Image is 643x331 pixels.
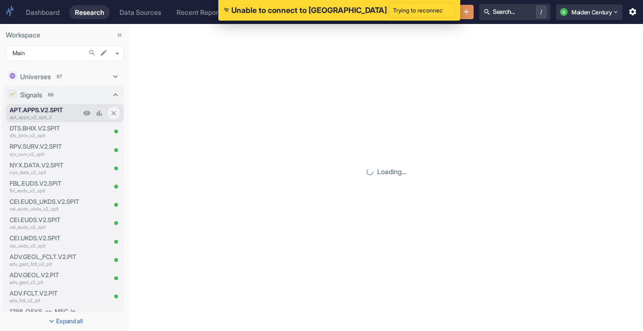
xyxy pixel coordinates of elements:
[10,234,81,243] p: CEI.UKDS.V2.SPIT
[459,5,474,20] button: New Resource
[10,307,81,322] a: 1798_QSYS_ex_MSC_in_ADV_GEOL.V2.PITsi_1798_qsys_ex_msc_in_adv_geol_v2_pit
[393,5,451,15] span: Trying to reconnect ...
[10,142,81,151] p: RPV.SURV.V2.SPIT
[26,8,60,16] div: Dashboard
[10,205,81,213] p: cei_euds_ukds_v2_spit
[20,90,42,100] p: Signals
[10,271,81,280] p: ADV.GEOL.V2.PIT
[20,5,65,19] a: Dashboard
[10,215,81,231] a: CEI.EUDS.V2.SPITcei_euds_v2_spit
[10,161,81,170] p: NYX.DATA.V2.SPIT
[10,297,81,304] p: adv_fclt_v2_pit
[4,68,124,85] div: Universes67
[10,242,81,249] p: cei_ukds_v2_spit
[53,73,65,80] span: 67
[10,234,81,249] a: CEI.UKDS.V2.SPITcei_ukds_v2_spit
[10,289,81,298] p: ADV.FCLT.V2.PIT
[45,91,57,98] span: 66
[10,106,81,115] p: APT.APPS.V2.SPIT
[177,8,224,16] div: Recent Reports
[10,215,81,225] p: CEI.EUDS.V2.SPIT
[97,47,110,59] button: edit
[10,187,81,194] p: fbl_euds_v2_spit
[2,314,128,329] button: Expand all
[10,289,81,304] a: ADV.FCLT.V2.PITadv_fclt_v2_pit
[10,252,81,261] p: ADV.GEOL_FCLT.V2.PIT
[20,71,51,82] p: Universes
[10,169,81,176] p: nyx_data_v2_spit
[10,279,81,286] p: adv_geol_v2_pit
[75,8,104,16] div: Research
[389,2,455,18] button: Trying to reconnect ...
[93,107,106,119] a: View Analysis
[10,179,81,194] a: FBL.EUDS.V2.SPITfbl_euds_v2_spit
[114,5,167,19] a: Data Sources
[10,252,81,268] a: ADV.GEOL_FCLT.V2.PITadv_geol_fclt_v2_pit
[113,29,126,41] button: Collapse Sidebar
[10,142,81,157] a: RPV.SURV.V2.SPITrpv_surv_v2_spit
[107,107,120,119] button: Close item
[6,30,124,40] p: Workspace
[10,197,81,213] a: CEI.EUDS_UKDS.V2.SPITcei_euds_ukds_v2_spit
[479,4,550,20] button: Search.../
[10,114,81,121] p: apt_apps_v2_spit_2
[556,4,622,20] button: QMaiden Century
[10,179,81,188] p: FBL.EUDS.V2.SPIT
[377,166,406,177] p: Loading...
[6,46,124,61] div: Main
[10,224,81,231] p: cei_euds_v2_spit
[10,151,81,158] p: rpv_surv_v2_spit
[10,132,81,139] p: dts_bhix_v2_spit
[81,107,93,119] a: View Preview
[10,260,81,268] p: adv_geol_fclt_v2_pit
[110,109,118,117] svg: Close item
[171,5,230,19] a: Recent Reports
[560,8,568,16] div: Q
[10,124,81,139] a: DTS.BHIX.V2.SPITdts_bhix_v2_spit
[4,86,124,103] div: Signals66
[10,124,81,133] p: DTS.BHIX.V2.SPIT
[10,271,81,286] a: ADV.GEOL.V2.PITadv_geol_v2_pit
[10,307,81,316] p: 1798_QSYS_ex_MSC_in_ADV_GEOL.V2.PIT
[10,106,81,121] a: APT.APPS.V2.SPITapt_apps_v2_spit_2
[69,5,110,19] a: Research
[86,47,98,59] button: Search...
[10,161,81,176] a: NYX.DATA.V2.SPITnyx_data_v2_spit
[119,8,161,16] div: Data Sources
[10,197,81,206] p: CEI.EUDS_UKDS.V2.SPIT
